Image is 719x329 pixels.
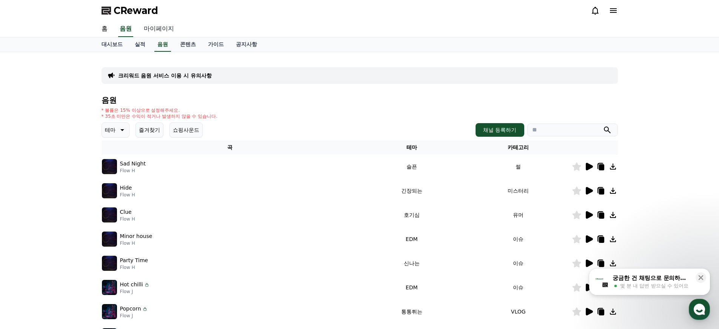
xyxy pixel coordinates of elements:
[120,192,135,198] p: Flow H
[102,5,158,17] a: CReward
[114,5,158,17] span: CReward
[50,239,97,258] a: 대화
[102,113,218,119] p: * 35초 미만은 수익이 적거나 발생하지 않을 수 있습니다.
[102,159,117,174] img: music
[120,264,148,270] p: Flow H
[120,216,135,222] p: Flow H
[102,304,117,319] img: music
[465,154,572,179] td: 썰
[135,122,163,137] button: 즐겨찾기
[102,207,117,222] img: music
[358,203,465,227] td: 호기심
[169,122,203,137] button: 쇼핑사운드
[117,251,126,257] span: 설정
[120,160,146,168] p: Sad Night
[69,251,78,257] span: 대화
[174,37,202,52] a: 콘텐츠
[202,37,230,52] a: 가이드
[358,154,465,179] td: 슬픈
[120,240,152,246] p: Flow H
[230,37,263,52] a: 공지사항
[358,141,465,154] th: 테마
[120,289,150,295] p: Flow J
[95,21,114,37] a: 홈
[120,281,143,289] p: Hot chilli
[120,256,148,264] p: Party Time
[138,21,180,37] a: 마이페이지
[465,300,572,324] td: VLOG
[102,96,618,104] h4: 음원
[102,183,117,198] img: music
[102,232,117,247] img: music
[102,107,218,113] p: * 볼륨은 15% 이상으로 설정해주세요.
[358,179,465,203] td: 긴장되는
[95,37,129,52] a: 대시보드
[102,122,129,137] button: 테마
[105,125,115,135] p: 테마
[358,275,465,300] td: EDM
[97,239,145,258] a: 설정
[358,227,465,251] td: EDM
[2,239,50,258] a: 홈
[465,141,572,154] th: 카테고리
[120,313,148,319] p: Flow J
[358,300,465,324] td: 통통튀는
[120,168,146,174] p: Flow H
[465,251,572,275] td: 이슈
[465,179,572,203] td: 미스터리
[118,72,212,79] a: 크리워드 음원 서비스 이용 시 유의사항
[120,232,152,240] p: Minor house
[465,203,572,227] td: 유머
[120,305,141,313] p: Popcorn
[358,251,465,275] td: 신나는
[102,280,117,295] img: music
[24,251,28,257] span: 홈
[118,21,133,37] a: 음원
[154,37,171,52] a: 음원
[129,37,151,52] a: 실적
[465,275,572,300] td: 이슈
[120,184,132,192] p: Hide
[102,256,117,271] img: music
[465,227,572,251] td: 이슈
[476,123,524,137] button: 채널 등록하기
[120,208,132,216] p: Clue
[102,141,359,154] th: 곡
